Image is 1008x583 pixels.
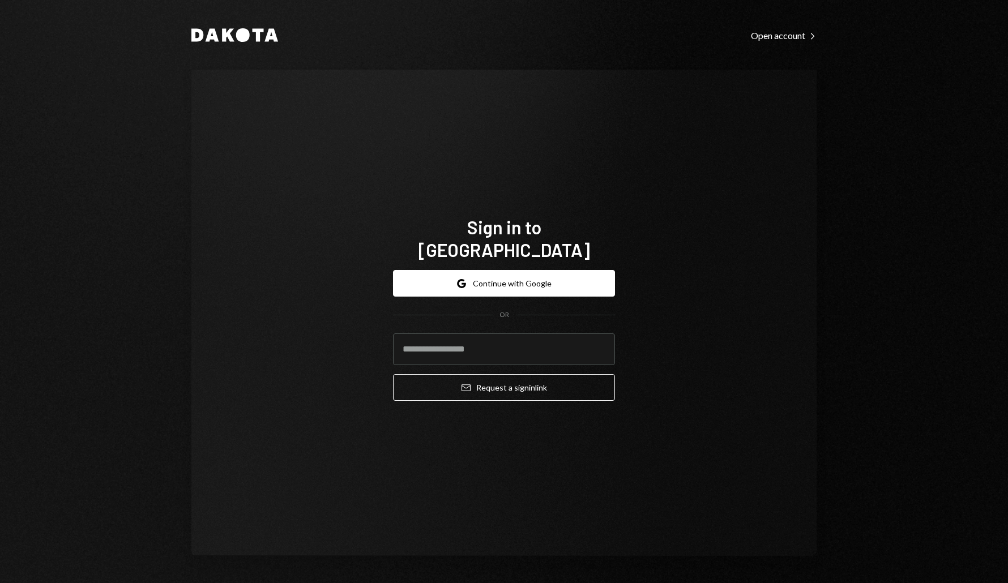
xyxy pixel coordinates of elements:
[393,374,615,401] button: Request a signinlink
[751,29,817,41] a: Open account
[499,310,509,320] div: OR
[393,270,615,297] button: Continue with Google
[751,30,817,41] div: Open account
[393,216,615,261] h1: Sign in to [GEOGRAPHIC_DATA]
